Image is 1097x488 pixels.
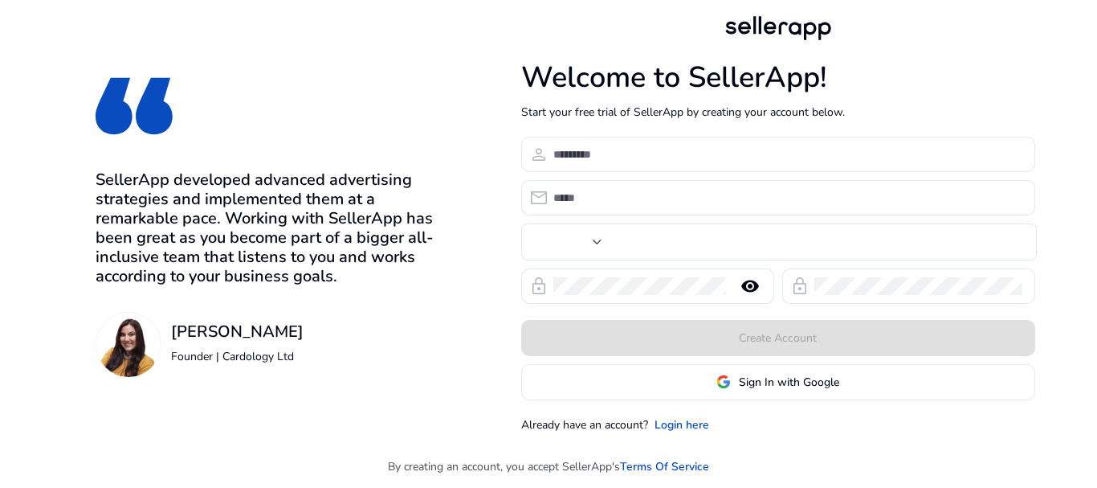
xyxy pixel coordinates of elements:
[620,458,709,475] a: Terms Of Service
[521,60,1035,95] h1: Welcome to SellerApp!
[171,322,304,342] h3: [PERSON_NAME]
[716,375,731,389] img: google-logo.svg
[790,277,809,296] span: lock
[739,374,839,391] span: Sign In with Google
[529,277,548,296] span: lock
[655,416,709,433] a: Login here
[96,170,438,286] h3: SellerApp developed advanced advertising strategies and implemented them at a remarkable pace. Wo...
[521,364,1035,400] button: Sign In with Google
[521,104,1035,121] p: Start your free trial of SellerApp by creating your account below.
[529,188,548,207] span: email
[171,348,304,365] p: Founder | Cardology Ltd
[731,277,769,296] mat-icon: remove_red_eye
[521,416,648,433] p: Already have an account?
[529,145,548,164] span: person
